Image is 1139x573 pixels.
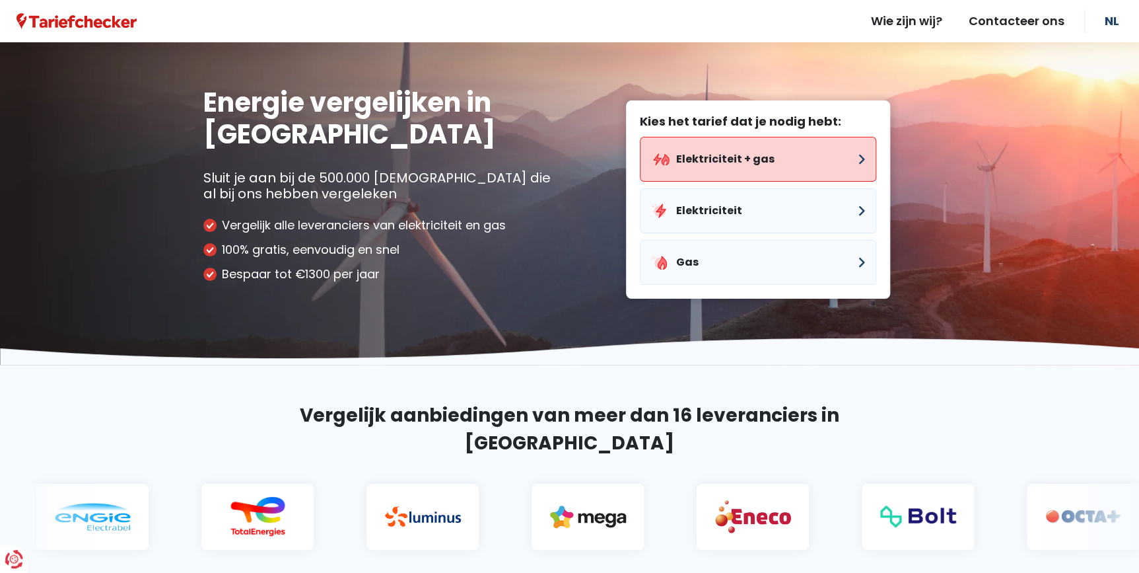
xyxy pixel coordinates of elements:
img: Bolt [880,506,956,527]
img: Eneco [715,499,791,534]
li: Vergelijk alle leveranciers van elektriciteit en gas [203,218,560,233]
img: Luminus [385,506,461,527]
button: Elektriciteit [640,188,876,233]
img: Mega [550,506,626,528]
p: Sluit je aan bij de 500.000 [DEMOGRAPHIC_DATA] die al bij ons hebben vergeleken [203,170,560,202]
img: Tariefchecker logo [17,13,137,30]
label: Kies het tarief dat je nodig hebt: [640,114,876,129]
li: Bespaar tot €1300 per jaar [203,267,560,282]
h2: Vergelijk aanbiedingen van meer dan 16 leveranciers in [GEOGRAPHIC_DATA] [203,402,936,457]
h1: Energie vergelijken in [GEOGRAPHIC_DATA] [203,87,560,150]
li: 100% gratis, eenvoudig en snel [203,243,560,257]
button: Gas [640,240,876,285]
button: Elektriciteit + gas [640,137,876,182]
a: Tariefchecker [17,13,137,30]
img: Total Energies [220,496,296,537]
